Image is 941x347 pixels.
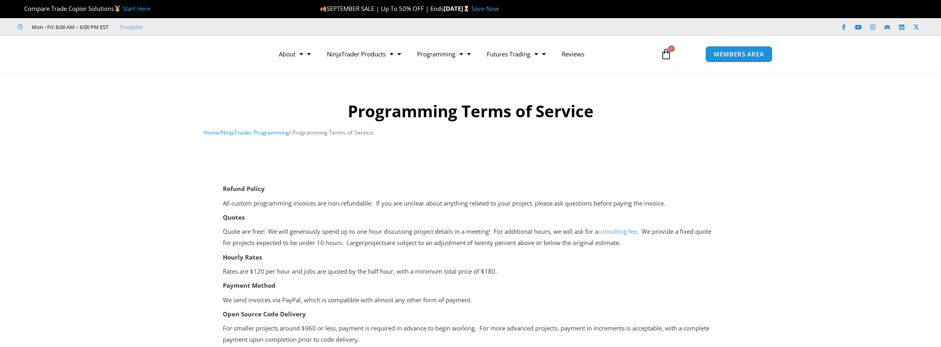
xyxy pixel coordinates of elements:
a: NinjaTrader Programming [221,129,289,136]
strong: Refund Policy [223,185,265,193]
a: Reviews [554,45,592,63]
a: Home [204,129,219,136]
p: Quote are free! We will generously spend up to one hour discussing project details in a meeting! ... [223,226,719,249]
span: projects [364,239,386,247]
strong: Hourly Rates [223,253,262,261]
p: We send invoices via PayPal, which is compatible with almost any other form of payment. [223,295,719,306]
h1: Programming Terms of Service [204,100,737,123]
nav: Breadcrumb [204,127,737,138]
span: Mon - Fri: 8:00 AM – 6:00 PM EST [30,22,108,32]
a: Start Here [123,4,150,12]
span: Compare Trade Copier Solutions [17,4,150,12]
a: Programming [409,45,479,63]
p: Rates are $120 per hour and jobs are quoted by the half hour, with a minimum total price of $180. [223,266,719,277]
span: MEMBERS AREA [714,51,764,57]
a: About [271,45,319,63]
span: 0 [668,46,675,52]
a: NinjaTrader Products [319,45,409,63]
nav: Menu [271,45,651,63]
a: Futures Trading [479,45,554,63]
img: ⌛ [463,6,469,12]
a: 0 [648,42,684,66]
img: 🏆 [18,6,24,12]
a: consulting fee [598,227,637,235]
img: 🍂 [320,6,326,12]
img: LogoAI | Affordable Indicators – NinjaTrader [168,39,255,69]
strong: Payment Method [223,281,276,289]
a: MEMBERS AREA [705,46,773,62]
strong: Quotes [223,213,245,221]
strong: Open Source Code Delivery [223,310,306,318]
p: For smaller projects around $960 or less, payment is required in advance to begin working. For mo... [223,323,719,345]
a: Save Now [472,4,499,12]
img: 🥇 [114,6,120,12]
span: SEPTEMBER SALE | Up To 50% OFF | Ends [320,4,444,12]
a: Trustpilot [120,22,143,32]
p: All custom programming invoices are non-refundable. If you are unclear about anything related to ... [223,198,719,209]
strong: [DATE] [444,4,472,12]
